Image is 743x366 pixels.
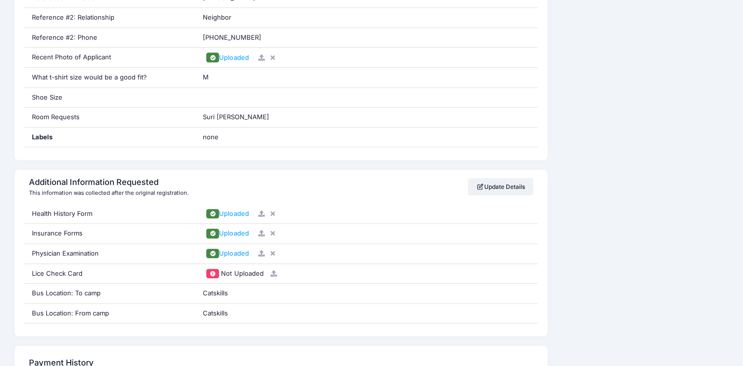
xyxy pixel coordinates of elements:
[25,107,196,127] div: Room Requests
[203,249,252,257] a: Uploaded
[25,28,196,48] div: Reference #2: Phone
[203,309,228,317] span: Catskills
[203,229,252,237] a: Uploaded
[219,249,248,257] span: Uploaded
[25,284,196,303] div: Bus Location: To camp
[25,88,196,107] div: Shoe Size
[203,73,209,81] span: M
[219,209,248,217] span: Uploaded
[25,204,196,224] div: Health History Form
[203,209,252,217] a: Uploaded
[29,189,189,197] div: This information was collected after the original registration.
[203,289,228,297] span: Catskills
[25,48,196,67] div: Recent Photo of Applicant
[203,113,269,121] span: Suri [PERSON_NAME]
[25,264,196,284] div: Lice Check Card
[29,178,186,187] h4: Additional Information Requested
[468,178,533,195] a: Update Details
[25,224,196,243] div: Insurance Forms
[25,304,196,323] div: Bus Location: From camp
[25,8,196,27] div: Reference #2: Relationship
[25,128,196,147] div: Labels
[203,13,231,21] span: Neighbor
[219,53,248,61] span: Uploaded
[25,244,196,263] div: Physician Examination
[203,132,326,142] span: none
[219,229,248,237] span: Uploaded
[203,33,261,41] span: [PHONE_NUMBER]
[221,269,263,277] span: Not Uploaded
[25,68,196,87] div: What t-shirt size would be a good fit?
[203,53,252,61] a: Uploaded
